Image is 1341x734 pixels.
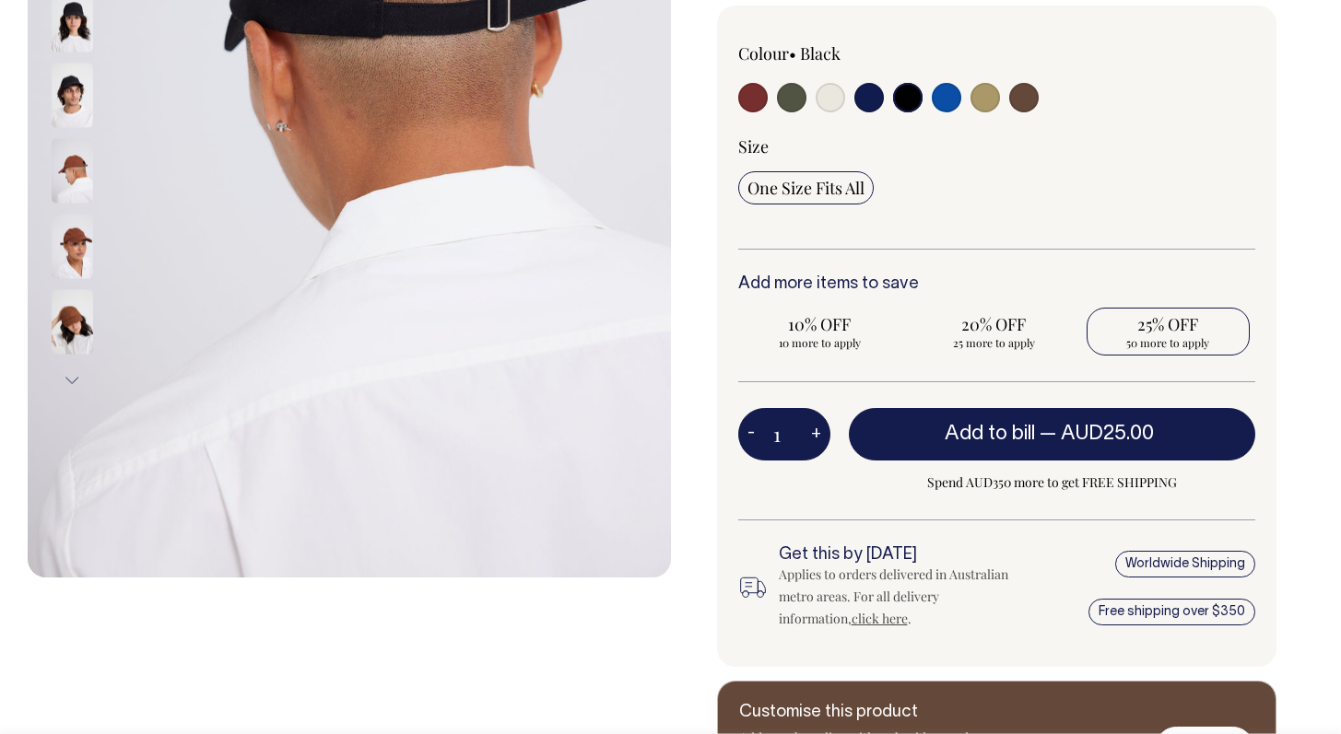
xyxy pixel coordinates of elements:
h6: Get this by [DATE] [779,546,1020,565]
span: 25 more to apply [922,335,1066,350]
span: 10% OFF [747,313,892,335]
h6: Add more items to save [738,275,1256,294]
button: + [802,416,830,453]
a: click here [852,610,908,627]
input: 20% OFF 25 more to apply [912,308,1076,355]
button: Next [58,359,86,401]
h6: Customise this product [739,704,1034,722]
span: 10 more to apply [747,335,892,350]
div: Size [738,135,1256,157]
span: Spend AUD350 more to get FREE SHIPPING [849,472,1256,494]
input: 10% OFF 10 more to apply [738,308,901,355]
span: — [1040,425,1159,443]
span: • [789,42,796,64]
span: AUD25.00 [1061,425,1154,443]
img: chocolate [52,214,93,278]
button: Add to bill —AUD25.00 [849,408,1256,460]
div: Applies to orders delivered in Australian metro areas. For all delivery information, . [779,564,1020,630]
img: chocolate [52,138,93,203]
label: Black [800,42,841,64]
button: - [738,416,764,453]
img: black [52,63,93,127]
span: One Size Fits All [747,177,865,199]
span: 25% OFF [1096,313,1241,335]
input: One Size Fits All [738,171,874,204]
span: 50 more to apply [1096,335,1241,350]
span: 20% OFF [922,313,1066,335]
input: 25% OFF 50 more to apply [1087,308,1250,355]
img: chocolate [52,289,93,354]
div: Colour [738,42,946,64]
span: Add to bill [945,425,1035,443]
